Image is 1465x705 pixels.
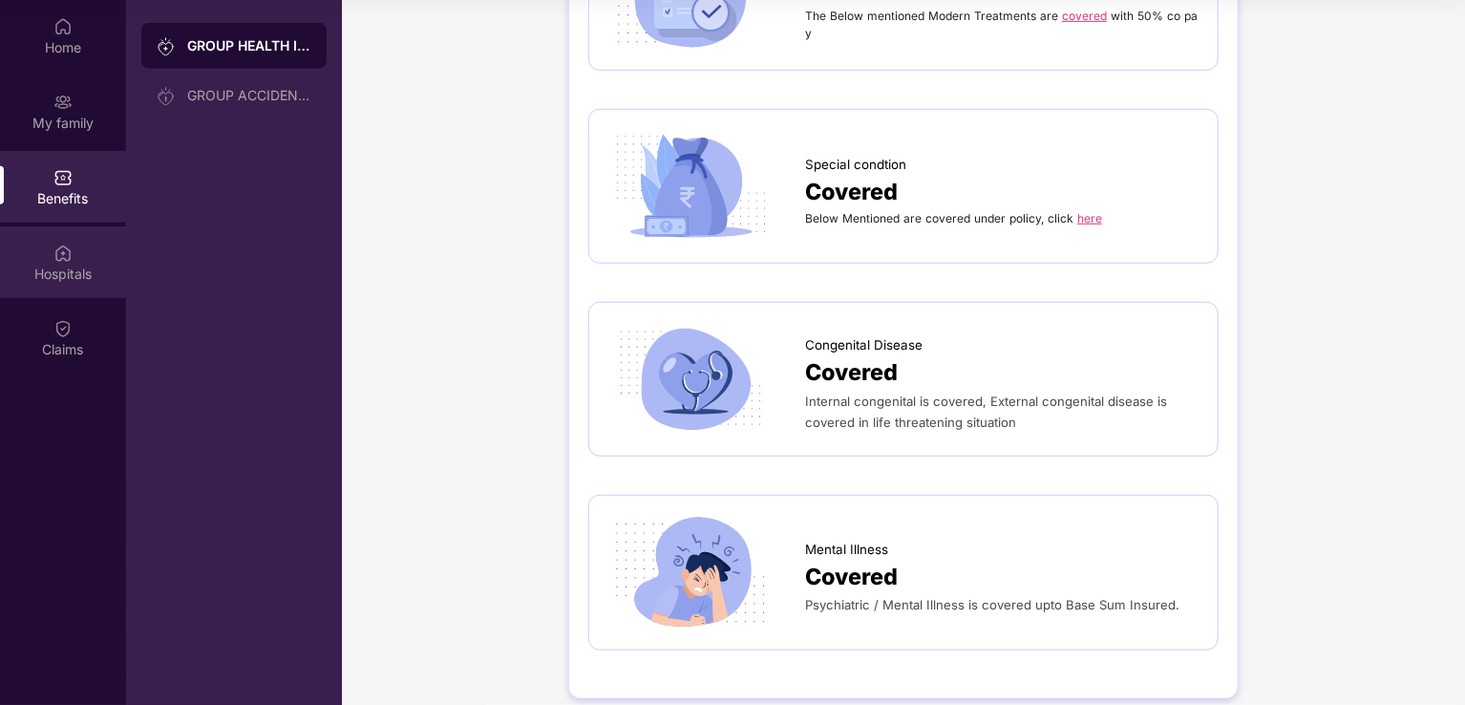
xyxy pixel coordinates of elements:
span: Covered [805,355,898,391]
span: are [903,211,922,225]
a: covered [1062,9,1107,23]
img: svg+xml;base64,PHN2ZyB3aWR0aD0iMjAiIGhlaWdodD0iMjAiIHZpZXdCb3g9IjAgMCAyMCAyMCIgZmlsbD0ibm9uZSIgeG... [157,87,176,106]
span: Special condtion [805,155,906,175]
span: covered [925,211,970,225]
span: Modern [928,9,970,23]
span: The [805,9,826,23]
span: Congenital Disease [805,335,923,355]
span: Below [830,9,863,23]
span: Psychiatric / Mental Illness is covered upto Base Sum Insured. [805,597,1179,612]
img: icon [608,515,774,630]
span: under [974,211,1006,225]
img: svg+xml;base64,PHN2ZyBpZD0iQ2xhaW0iIHhtbG5zPSJodHRwOi8vd3d3LnczLm9yZy8yMDAwL3N2ZyIgd2lkdGg9IjIwIi... [53,319,73,338]
span: Internal congenital is covered, External congenital disease is covered in life threatening situation [805,394,1167,430]
span: 50% [1137,9,1163,23]
span: co [1167,9,1180,23]
img: svg+xml;base64,PHN2ZyB3aWR0aD0iMjAiIGhlaWdodD0iMjAiIHZpZXdCb3g9IjAgMCAyMCAyMCIgZmlsbD0ibm9uZSIgeG... [53,93,73,112]
div: GROUP ACCIDENTAL INSURANCE [187,88,311,103]
span: Treatments [974,9,1036,23]
span: click [1048,211,1073,225]
span: Covered [805,175,898,210]
img: svg+xml;base64,PHN2ZyB3aWR0aD0iMjAiIGhlaWdodD0iMjAiIHZpZXdCb3g9IjAgMCAyMCAyMCIgZmlsbD0ibm9uZSIgeG... [157,37,176,56]
a: here [1077,211,1102,225]
img: svg+xml;base64,PHN2ZyBpZD0iSG9tZSIgeG1sbnM9Imh0dHA6Ly93d3cudzMub3JnLzIwMDAvc3ZnIiB3aWR0aD0iMjAiIG... [53,17,73,36]
span: policy, [1009,211,1044,225]
span: Mental Illness [805,540,888,560]
img: icon [608,129,774,244]
span: mentioned [867,9,924,23]
img: icon [608,322,774,437]
span: Below [805,211,839,225]
img: svg+xml;base64,PHN2ZyBpZD0iSG9zcGl0YWxzIiB4bWxucz0iaHR0cDovL3d3dy53My5vcmcvMjAwMC9zdmciIHdpZHRoPS... [53,244,73,263]
span: with [1111,9,1134,23]
div: GROUP HEALTH INSURANCE [187,36,311,55]
span: Covered [805,560,898,595]
span: Mentioned [842,211,900,225]
span: are [1040,9,1058,23]
img: svg+xml;base64,PHN2ZyBpZD0iQmVuZWZpdHMiIHhtbG5zPSJodHRwOi8vd3d3LnczLm9yZy8yMDAwL3N2ZyIgd2lkdGg9Ij... [53,168,73,187]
